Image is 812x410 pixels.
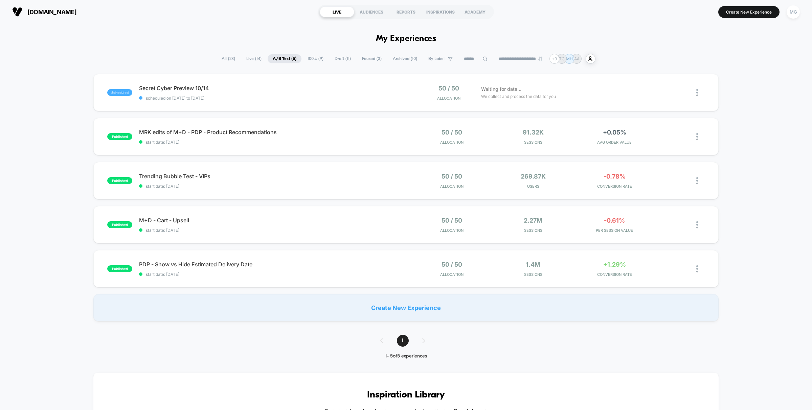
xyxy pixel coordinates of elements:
span: Allocation [437,96,460,101]
span: Trending Bubble Test - VIPs [139,173,406,180]
span: 269.87k [521,173,546,180]
span: start date: [DATE] [139,272,406,277]
span: -0.61% [604,217,625,224]
span: PDP - Show vs Hide Estimated Delivery Date [139,261,406,268]
div: INSPIRATIONS [423,6,458,17]
img: Visually logo [12,7,22,17]
span: Allocation [440,184,464,189]
img: close [696,265,698,272]
span: 50 / 50 [442,261,462,268]
span: published [107,133,132,140]
div: MG [787,5,800,19]
span: MRK edits of M+D - PDP - Product Recommendations [139,129,406,136]
span: scheduled [107,89,132,96]
span: M+D - Cart - Upsell [139,217,406,224]
span: Archived ( 10 ) [388,54,422,63]
h3: Inspiration Library [114,390,698,401]
img: close [696,177,698,184]
span: We collect and process the data for you [481,93,556,100]
span: 50 / 50 [442,217,462,224]
span: 100% ( 9 ) [302,54,329,63]
button: MG [785,5,802,19]
div: 1 - 5 of 5 experiences [374,353,439,359]
img: close [696,221,698,228]
div: REPORTS [389,6,423,17]
span: Allocation [440,140,464,145]
span: 1 [397,335,409,347]
span: 1.4M [526,261,540,268]
span: start date: [DATE] [139,228,406,233]
span: published [107,221,132,228]
div: LIVE [320,6,354,17]
span: Secret Cyber Preview 10/14 [139,85,406,91]
span: +0.05% [603,129,626,136]
img: close [696,133,698,140]
div: Create New Experience [93,294,719,321]
button: Create New Experience [718,6,780,18]
p: MH [566,56,573,61]
span: start date: [DATE] [139,140,406,145]
span: CONVERSION RATE [576,184,653,189]
span: [DOMAIN_NAME] [27,8,76,16]
span: Users [494,184,572,189]
div: ACADEMY [458,6,492,17]
img: end [538,57,542,61]
div: + 9 [549,54,559,64]
button: [DOMAIN_NAME] [10,6,78,17]
span: start date: [DATE] [139,184,406,189]
span: All ( 28 ) [217,54,240,63]
span: Allocation [440,272,464,277]
span: Allocation [440,228,464,233]
span: Sessions [494,140,572,145]
span: 50 / 50 [438,85,459,92]
span: Paused ( 3 ) [357,54,387,63]
span: Live ( 14 ) [241,54,267,63]
span: 2.27M [524,217,542,224]
span: Sessions [494,272,572,277]
span: 50 / 50 [442,129,462,136]
span: AVG ORDER VALUE [576,140,653,145]
span: published [107,177,132,184]
span: 50 / 50 [442,173,462,180]
span: 91.32k [523,129,544,136]
span: Waiting for data... [481,85,521,93]
span: -0.78% [604,173,626,180]
img: close [696,89,698,96]
span: Draft ( 11 ) [330,54,356,63]
span: +1.29% [603,261,626,268]
span: scheduled on [DATE] to [DATE] [139,96,406,101]
span: published [107,265,132,272]
span: CONVERSION RATE [576,272,653,277]
span: By Label [428,56,445,61]
p: AA [574,56,580,61]
h1: My Experiences [376,34,436,44]
p: TC [559,56,565,61]
span: A/B Test ( 5 ) [268,54,301,63]
div: AUDIENCES [354,6,389,17]
span: Sessions [494,228,572,233]
span: PER SESSION VALUE [576,228,653,233]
